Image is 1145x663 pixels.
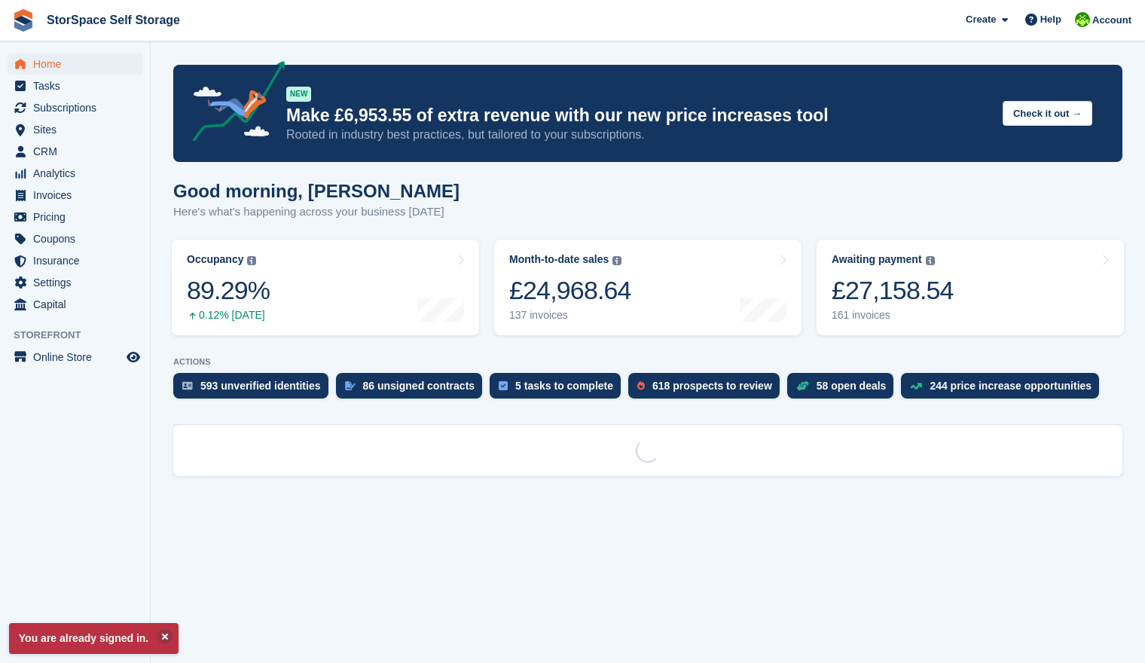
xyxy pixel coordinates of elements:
div: 5 tasks to complete [515,380,613,392]
p: Rooted in industry best practices, but tailored to your subscriptions. [286,127,991,143]
span: Account [1092,13,1131,28]
a: menu [8,206,142,228]
p: ACTIONS [173,357,1122,367]
span: Analytics [33,163,124,184]
span: Tasks [33,75,124,96]
a: 86 unsigned contracts [336,373,490,406]
div: NEW [286,87,311,102]
img: icon-info-grey-7440780725fd019a000dd9b08b2336e03edf1995a4989e88bcd33f0948082b44.svg [926,256,935,265]
img: contract_signature_icon-13c848040528278c33f63329250d36e43548de30e8caae1d1a13099fd9432cc5.svg [345,381,356,390]
span: Insurance [33,250,124,271]
p: You are already signed in. [9,623,179,654]
img: prospect-51fa495bee0391a8d652442698ab0144808aea92771e9ea1ae160a38d050c398.svg [637,381,645,390]
a: menu [8,347,142,368]
div: Awaiting payment [832,253,922,266]
div: Occupancy [187,253,243,266]
a: Preview store [124,348,142,366]
img: deal-1b604bf984904fb50ccaf53a9ad4b4a5d6e5aea283cecdc64d6e3604feb123c2.svg [796,380,809,391]
img: task-75834270c22a3079a89374b754ae025e5fb1db73e45f91037f5363f120a921f8.svg [499,381,508,390]
a: menu [8,250,142,271]
div: Month-to-date sales [509,253,609,266]
img: icon-info-grey-7440780725fd019a000dd9b08b2336e03edf1995a4989e88bcd33f0948082b44.svg [612,256,621,265]
a: 5 tasks to complete [490,373,628,406]
button: Check it out → [1003,101,1092,126]
span: Settings [33,272,124,293]
a: menu [8,185,142,206]
img: paul catt [1075,12,1090,27]
a: menu [8,141,142,162]
span: Coupons [33,228,124,249]
div: 86 unsigned contracts [363,380,475,392]
span: Storefront [14,328,150,343]
div: 58 open deals [817,380,887,392]
span: Home [33,53,124,75]
div: £27,158.54 [832,275,954,306]
a: menu [8,75,142,96]
div: £24,968.64 [509,275,631,306]
a: menu [8,119,142,140]
a: menu [8,272,142,293]
span: Subscriptions [33,97,124,118]
a: 244 price increase opportunities [901,373,1107,406]
img: stora-icon-8386f47178a22dfd0bd8f6a31ec36ba5ce8667c1dd55bd0f319d3a0aa187defe.svg [12,9,35,32]
a: menu [8,228,142,249]
a: menu [8,53,142,75]
img: verify_identity-adf6edd0f0f0b5bbfe63781bf79b02c33cf7c696d77639b501bdc392416b5a36.svg [182,381,193,390]
span: Invoices [33,185,124,206]
img: price_increase_opportunities-93ffe204e8149a01c8c9dc8f82e8f89637d9d84a8eef4429ea346261dce0b2c0.svg [910,383,922,390]
a: menu [8,97,142,118]
a: 618 prospects to review [628,373,787,406]
a: Awaiting payment £27,158.54 161 invoices [817,240,1124,335]
span: CRM [33,141,124,162]
h1: Good morning, [PERSON_NAME] [173,181,460,201]
a: Occupancy 89.29% 0.12% [DATE] [172,240,479,335]
a: 593 unverified identities [173,373,336,406]
div: 0.12% [DATE] [187,309,270,322]
a: menu [8,163,142,184]
span: Capital [33,294,124,315]
p: Here's what's happening across your business [DATE] [173,203,460,221]
div: 593 unverified identities [200,380,321,392]
a: menu [8,294,142,315]
span: Online Store [33,347,124,368]
a: Month-to-date sales £24,968.64 137 invoices [494,240,801,335]
img: icon-info-grey-7440780725fd019a000dd9b08b2336e03edf1995a4989e88bcd33f0948082b44.svg [247,256,256,265]
a: StorSpace Self Storage [41,8,186,32]
img: price-adjustments-announcement-icon-8257ccfd72463d97f412b2fc003d46551f7dbcb40ab6d574587a9cd5c0d94... [180,61,285,147]
span: Pricing [33,206,124,228]
div: 244 price increase opportunities [930,380,1092,392]
div: 137 invoices [509,309,631,322]
div: 161 invoices [832,309,954,322]
p: Make £6,953.55 of extra revenue with our new price increases tool [286,105,991,127]
span: Help [1040,12,1061,27]
span: Create [966,12,996,27]
span: Sites [33,119,124,140]
div: 89.29% [187,275,270,306]
div: 618 prospects to review [652,380,772,392]
a: 58 open deals [787,373,902,406]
